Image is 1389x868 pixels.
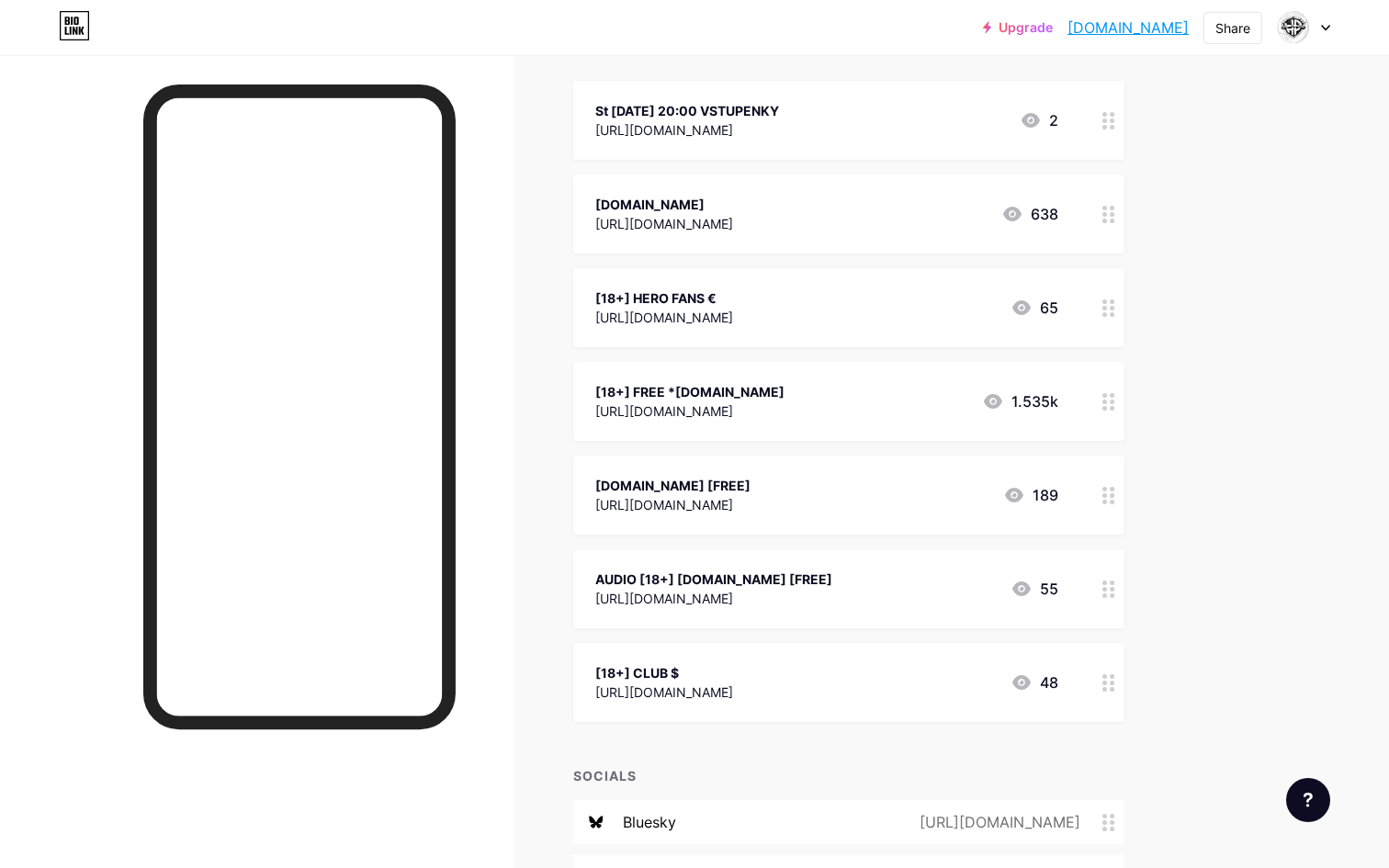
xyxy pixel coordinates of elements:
[1215,18,1250,38] div: Share
[595,476,751,495] div: [DOMAIN_NAME] [FREE]
[1067,17,1189,39] a: [DOMAIN_NAME]
[595,101,779,120] div: St [DATE] 20:00 VSTUPENKY
[890,811,1102,833] div: [URL][DOMAIN_NAME]
[595,682,733,702] div: [URL][DOMAIN_NAME]
[573,766,1124,785] div: SOCIALS
[623,811,676,833] div: bluesky
[595,663,733,682] div: [18+] CLUB $
[1011,297,1058,319] div: 65
[595,382,785,401] div: [18+] FREE *[DOMAIN_NAME]
[983,20,1053,35] a: Upgrade
[595,401,785,421] div: [URL][DOMAIN_NAME]
[595,214,733,233] div: [URL][DOMAIN_NAME]
[595,120,779,140] div: [URL][DOMAIN_NAME]
[595,495,751,514] div: [URL][DOMAIN_NAME]
[595,308,733,327] div: [URL][DOMAIN_NAME]
[1011,578,1058,600] div: 55
[595,195,733,214] div: [DOMAIN_NAME]
[595,288,733,308] div: [18+] HERO FANS €
[1276,10,1311,45] img: hrc prc
[1003,484,1058,506] div: 189
[595,589,832,608] div: [URL][DOMAIN_NAME]
[595,569,832,589] div: AUDIO [18+] [DOMAIN_NAME] [FREE]
[982,390,1058,412] div: 1.535k
[1011,671,1058,693] div: 48
[1020,109,1058,131] div: 2
[1001,203,1058,225] div: 638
